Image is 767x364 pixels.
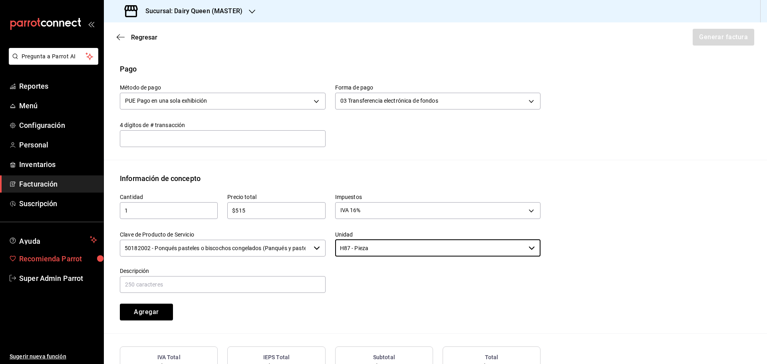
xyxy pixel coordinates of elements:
[340,97,438,105] span: 03 Transferencia electrónica de fondos
[157,353,181,362] h3: IVA Total
[120,276,326,293] input: 250 caracteres
[335,84,541,90] label: Forma de pago
[19,159,97,170] span: Inventarios
[9,48,98,65] button: Pregunta a Parrot AI
[120,304,173,320] button: Agregar
[120,173,201,184] div: Información de concepto
[263,353,290,362] h3: IEPS Total
[335,194,541,199] label: Impuestos
[6,58,98,66] a: Pregunta a Parrot AI
[120,194,218,199] label: Cantidad
[340,206,361,214] span: IVA 16%
[131,34,157,41] span: Regresar
[19,139,97,150] span: Personal
[335,240,526,257] input: Elige una opción
[373,353,395,362] h3: Subtotal
[117,34,157,41] button: Regresar
[19,273,97,284] span: Super Admin Parrot
[227,206,325,215] input: $0.00
[227,194,325,199] label: Precio total
[125,97,207,105] span: PUE Pago en una sola exhibición
[120,64,137,74] div: Pago
[19,235,87,245] span: Ayuda
[139,6,242,16] h3: Sucursal: Dairy Queen (MASTER)
[19,179,97,189] span: Facturación
[120,240,310,257] input: Elige una opción
[19,198,97,209] span: Suscripción
[88,21,94,27] button: open_drawer_menu
[19,81,97,91] span: Reportes
[120,84,326,90] label: Método de pago
[19,120,97,131] span: Configuración
[120,268,326,273] label: Descripción
[19,253,97,264] span: Recomienda Parrot
[120,122,326,127] label: 4 dígitos de # transacción
[22,52,86,61] span: Pregunta a Parrot AI
[19,100,97,111] span: Menú
[120,231,326,237] label: Clave de Producto de Servicio
[10,352,97,361] span: Sugerir nueva función
[335,231,541,237] label: Unidad
[485,353,499,362] h3: Total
